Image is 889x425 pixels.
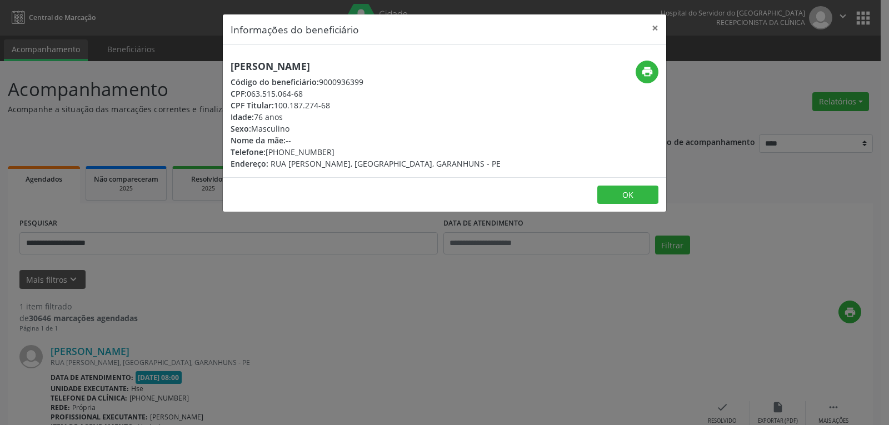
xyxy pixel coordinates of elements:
span: Telefone: [231,147,266,157]
div: [PHONE_NUMBER] [231,146,501,158]
span: Endereço: [231,158,268,169]
span: CPF: [231,88,247,99]
i: print [641,66,653,78]
span: Idade: [231,112,254,122]
button: OK [597,186,658,204]
button: Close [644,14,666,42]
span: Nome da mãe: [231,135,286,146]
div: 9000936399 [231,76,501,88]
button: print [636,61,658,83]
h5: Informações do beneficiário [231,22,359,37]
div: 100.187.274-68 [231,99,501,111]
div: -- [231,134,501,146]
span: CPF Titular: [231,100,274,111]
span: Sexo: [231,123,251,134]
div: 76 anos [231,111,501,123]
h5: [PERSON_NAME] [231,61,501,72]
div: 063.515.064-68 [231,88,501,99]
span: Código do beneficiário: [231,77,319,87]
div: Masculino [231,123,501,134]
span: RUA [PERSON_NAME], [GEOGRAPHIC_DATA], GARANHUNS - PE [271,158,501,169]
